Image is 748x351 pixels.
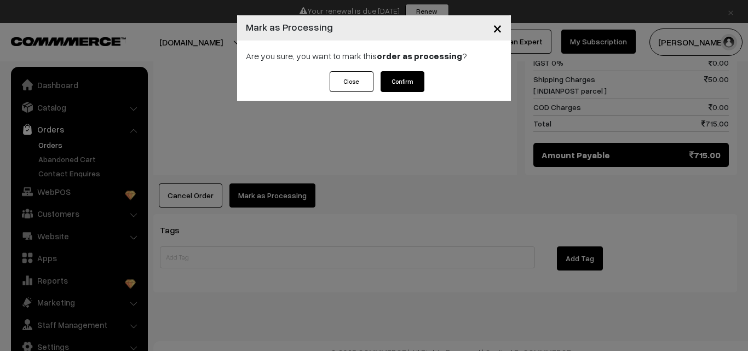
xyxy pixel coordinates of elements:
div: Are you sure, you want to mark this ? [237,41,511,71]
strong: order as processing [377,50,462,61]
button: Close [484,11,511,45]
button: Close [330,71,373,92]
span: × [493,18,502,38]
button: Confirm [381,71,424,92]
h4: Mark as Processing [246,20,333,34]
